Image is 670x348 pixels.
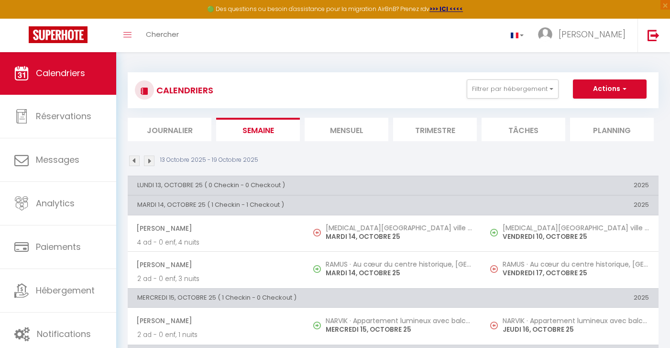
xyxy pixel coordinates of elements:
[137,237,295,247] p: 4 ad - 0 enf, 4 nuits
[128,118,211,141] li: Journalier
[490,322,498,329] img: NO IMAGE
[490,265,498,273] img: NO IMAGE
[538,27,552,42] img: ...
[503,224,649,232] h5: [MEDICAL_DATA][GEOGRAPHIC_DATA] ville [GEOGRAPHIC_DATA]
[326,232,472,242] p: MARDI 14, OCTOBRE 25
[154,79,213,101] h3: CALENDRIERS
[326,260,472,268] h5: RAMUS · Au cœur du centre historique, [GEOGRAPHIC_DATA][PERSON_NAME][MEDICAL_DATA]
[490,229,498,236] img: NO IMAGE
[531,19,637,52] a: ... [PERSON_NAME]
[128,176,482,195] th: LUNDI 13, OCTOBRE 25 ( 0 Checkin - 0 Checkout )
[37,328,91,340] span: Notifications
[313,229,321,236] img: NO IMAGE
[573,79,647,99] button: Actions
[146,29,179,39] span: Chercher
[326,224,472,232] h5: [MEDICAL_DATA][GEOGRAPHIC_DATA] ville [GEOGRAPHIC_DATA]
[467,79,559,99] button: Filtrer par hébergement
[216,118,300,141] li: Semaine
[136,256,295,274] span: [PERSON_NAME]
[305,118,388,141] li: Mensuel
[648,29,659,41] img: logout
[160,156,258,165] p: 13 Octobre 2025 - 19 Octobre 2025
[503,260,649,268] h5: RAMUS · Au cœur du centre historique, [GEOGRAPHIC_DATA][PERSON_NAME][MEDICAL_DATA]
[429,5,463,13] a: >>> ICI <<<<
[137,274,295,284] p: 2 ad - 0 enf, 3 nuits
[326,325,472,335] p: MERCREDI 15, OCTOBRE 25
[36,110,91,122] span: Réservations
[36,241,81,253] span: Paiements
[326,317,472,325] h5: NARVIK · Appartement lumineux avec balcon
[139,19,186,52] a: Chercher
[128,288,482,307] th: MERCREDI 15, OCTOBRE 25 ( 1 Checkin - 0 Checkout )
[29,26,88,43] img: Super Booking
[393,118,477,141] li: Trimestre
[136,312,295,330] span: [PERSON_NAME]
[128,196,482,215] th: MARDI 14, OCTOBRE 25 ( 1 Checkin - 1 Checkout )
[482,288,659,307] th: 2025
[36,284,95,296] span: Hébergement
[136,219,295,237] span: [PERSON_NAME]
[503,232,649,242] p: VENDREDI 10, OCTOBRE 25
[482,118,565,141] li: Tâches
[36,154,79,166] span: Messages
[482,176,659,195] th: 2025
[36,67,85,79] span: Calendriers
[503,268,649,278] p: VENDREDI 17, OCTOBRE 25
[326,268,472,278] p: MARDI 14, OCTOBRE 25
[503,325,649,335] p: JEUDI 16, OCTOBRE 25
[137,330,295,340] p: 2 ad - 0 enf, 1 nuits
[503,317,649,325] h5: NARVIK · Appartement lumineux avec balcon
[570,118,654,141] li: Planning
[559,28,626,40] span: [PERSON_NAME]
[482,196,659,215] th: 2025
[36,197,75,209] span: Analytics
